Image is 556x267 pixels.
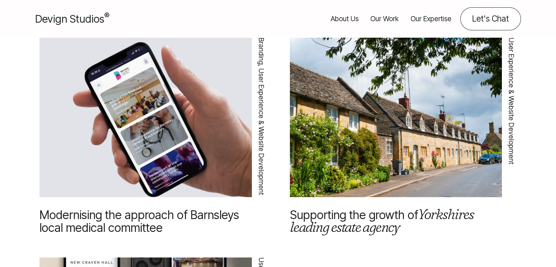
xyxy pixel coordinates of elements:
[460,7,521,30] a: Contact us about your project
[411,7,451,30] a: Our Expertise
[35,12,109,25] span: Devign Studios
[104,11,109,20] sup: ®
[331,7,359,30] a: About Us
[35,11,109,27] a: Devign Studios® Homepage
[370,7,399,30] a: Our Work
